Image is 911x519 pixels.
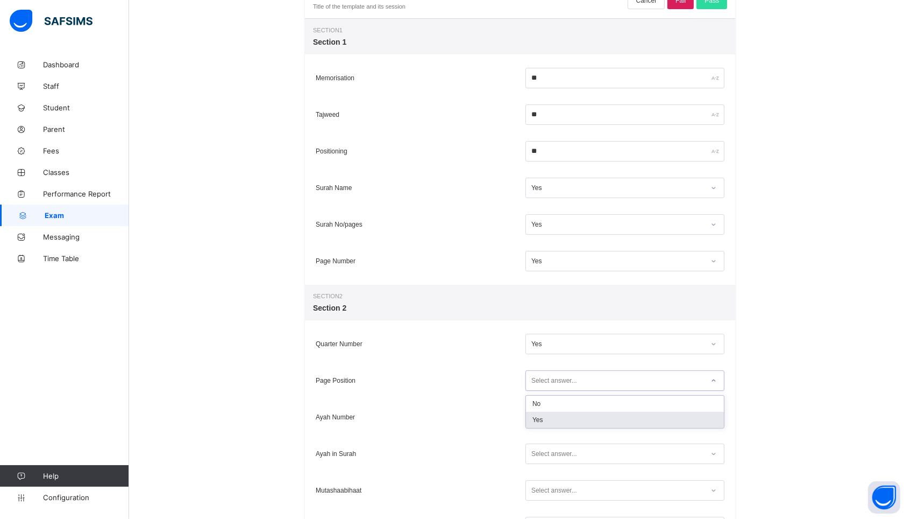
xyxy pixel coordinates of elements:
[10,10,92,32] img: safsims
[531,184,704,192] div: Yes
[316,221,362,228] span: Surah No/pages
[313,304,727,312] span: Section 2
[43,146,129,155] span: Fees
[313,27,727,33] span: Section 1
[43,254,129,263] span: Time Table
[316,148,347,155] span: Positioning
[313,38,727,46] span: Section 1
[526,396,724,412] div: No
[316,340,362,348] span: Quarter Number
[43,493,129,502] span: Configuration
[43,168,129,177] span: Classes
[313,3,405,10] span: Title of the template and its session
[316,487,361,494] span: Mutashaabihaat
[316,413,355,421] span: Ayah Number
[43,60,129,69] span: Dashboard
[526,412,724,428] div: Yes
[316,184,352,192] span: Surah Name
[45,211,129,220] span: Exam
[43,233,129,241] span: Messaging
[316,450,356,458] span: Ayah in Surah
[43,125,129,134] span: Parent
[531,480,577,501] div: Select answer...
[316,111,339,118] span: Tajweed
[531,257,704,265] div: Yes
[316,74,354,82] span: Memorisation
[531,340,704,348] div: Yes
[531,221,704,228] div: Yes
[313,293,727,299] span: Section 2
[43,103,129,112] span: Student
[531,444,577,464] div: Select answer...
[316,377,355,384] span: Page Position
[43,82,129,90] span: Staff
[868,481,900,514] button: Open asap
[43,472,129,480] span: Help
[43,190,129,198] span: Performance Report
[316,257,355,265] span: Page Number
[531,370,577,391] div: Select answer...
